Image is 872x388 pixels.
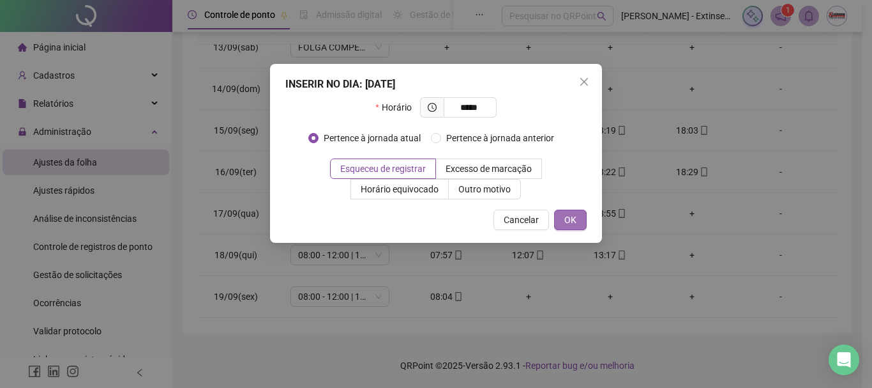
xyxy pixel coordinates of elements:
[493,210,549,230] button: Cancelar
[285,77,587,92] div: INSERIR NO DIA : [DATE]
[574,72,594,92] button: Close
[504,213,539,227] span: Cancelar
[554,210,587,230] button: OK
[829,345,859,375] div: Open Intercom Messenger
[446,164,532,174] span: Excesso de marcação
[340,164,426,174] span: Esqueceu de registrar
[375,97,419,118] label: Horário
[319,131,426,145] span: Pertence à jornada atual
[441,131,559,145] span: Pertence à jornada anterior
[564,213,576,227] span: OK
[458,184,511,194] span: Outro motivo
[428,103,437,112] span: clock-circle
[361,184,439,194] span: Horário equivocado
[579,77,589,87] span: close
